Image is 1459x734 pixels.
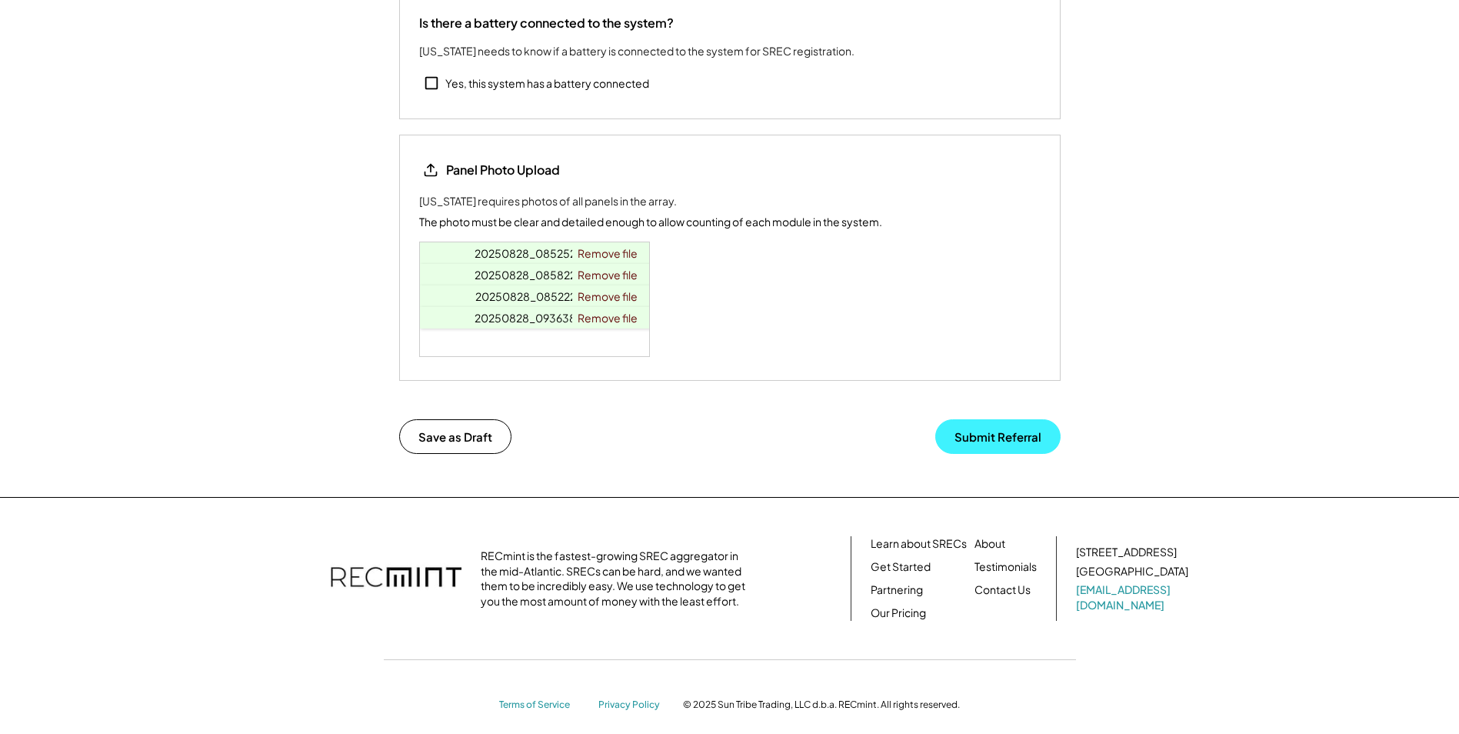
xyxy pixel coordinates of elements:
[475,289,595,303] a: 20250828_085222.jpg
[419,15,674,32] div: Is there a battery connected to the system?
[499,699,584,712] a: Terms of Service
[475,246,595,260] a: 20250828_085252.jpg
[871,582,923,598] a: Partnering
[331,552,461,606] img: recmint-logotype%403x.png
[419,193,677,209] div: [US_STATE] requires photos of all panels in the array.
[598,699,668,712] a: Privacy Policy
[974,536,1005,552] a: About
[481,549,754,609] div: RECmint is the fastest-growing SREC aggregator in the mid-Atlantic. SRECs can be hard, and we wan...
[1076,564,1188,579] div: [GEOGRAPHIC_DATA]
[572,264,643,285] a: Remove file
[683,699,960,711] div: © 2025 Sun Tribe Trading, LLC d.b.a. RECmint. All rights reserved.
[419,214,882,230] div: The photo must be clear and detailed enough to allow counting of each module in the system.
[871,606,926,621] a: Our Pricing
[974,582,1031,598] a: Contact Us
[935,419,1061,454] button: Submit Referral
[871,536,967,552] a: Learn about SRECs
[475,268,595,282] a: 20250828_085822.jpg
[871,559,931,575] a: Get Started
[399,419,511,454] button: Save as Draft
[572,242,643,264] a: Remove file
[1076,545,1177,560] div: [STREET_ADDRESS]
[572,285,643,307] a: Remove file
[1076,582,1191,612] a: [EMAIL_ADDRESS][DOMAIN_NAME]
[974,559,1037,575] a: Testimonials
[572,307,643,329] a: Remove file
[419,43,854,59] div: [US_STATE] needs to know if a battery is connected to the system for SREC registration.
[445,76,649,92] div: Yes, this system has a battery connected
[446,162,560,178] div: Panel Photo Upload
[475,311,595,325] a: 20250828_093638.jpg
